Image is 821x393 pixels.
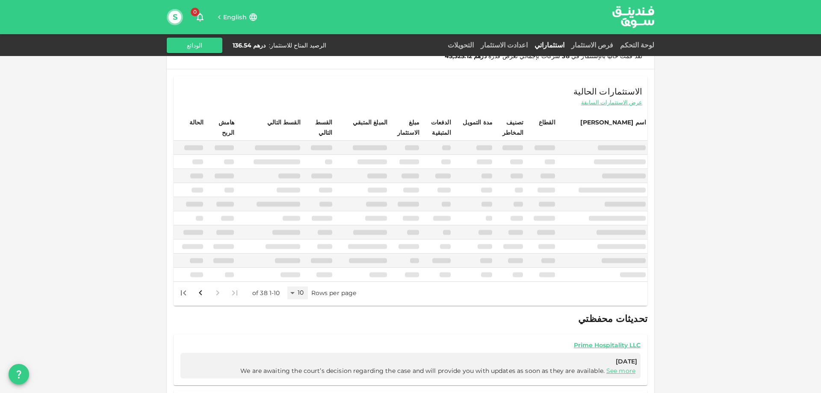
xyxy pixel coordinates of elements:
[184,356,637,367] span: [DATE]
[580,117,646,127] div: اسم [PERSON_NAME]
[223,13,247,21] span: English
[580,117,646,127] div: اسم الشركة
[303,117,333,138] div: القسط التالي
[463,117,493,127] div: مدة التمويل
[180,341,641,349] a: Prime Hospitality LLC
[206,117,234,138] div: هامش الربح
[534,117,555,127] div: القطاع
[606,367,635,375] a: See more
[601,0,665,33] img: logo
[353,117,387,127] div: المبلغ المتبقي
[167,38,222,53] button: الودائع
[267,117,301,127] div: القسط التالي
[390,117,419,138] div: مبلغ الاستثمار
[192,9,209,26] button: 0
[182,117,204,127] div: الحالة
[477,41,531,49] a: اعدادت الاستثمار
[612,0,654,33] a: logo
[192,284,209,301] button: Go to next page
[175,284,192,301] button: Go to last page
[531,41,568,49] a: استثماراتي
[495,117,523,138] div: تصنيف المخاطر
[562,52,569,60] strong: 38
[252,289,280,297] p: 1-10 of 38
[168,11,181,24] button: S
[617,41,654,49] a: لوحة التحكم
[581,98,642,106] span: عرض الاستثمارات السابقة
[191,8,199,16] span: 0
[422,117,451,138] div: الدفعات المتبقية
[444,41,477,49] a: التحويلات
[573,85,642,98] span: الاستثمارات الحالية
[9,364,29,384] button: question
[287,287,308,299] div: 10
[269,41,326,50] div: الرصيد المتاح للاستثمار :
[233,41,266,50] div: درهم 136.54
[568,41,617,49] a: فرص الاستثمار
[445,52,642,60] span: لقد قمت حالياً بالإستثمار في شركات بإجمالي تعرض قدره
[311,289,357,297] p: Rows per page
[445,52,487,60] strong: درهم 45,325.12
[578,313,647,325] span: تحديثات محفظتي
[240,367,637,375] span: We are awaiting the court’s decision regarding the case and will provide you with updates as soon...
